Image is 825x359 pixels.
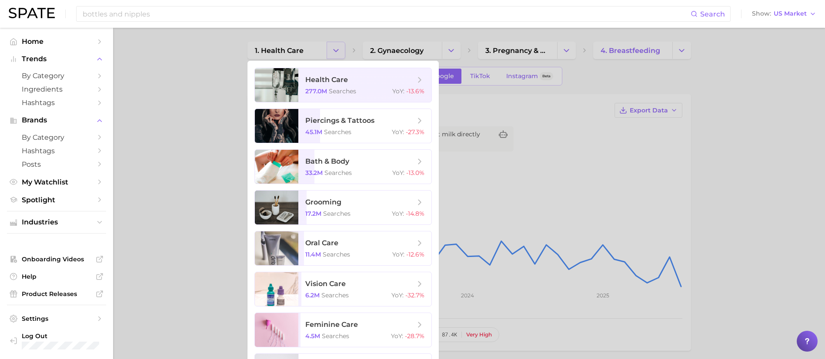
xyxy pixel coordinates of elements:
span: YoY : [391,332,403,340]
span: 45.1m [305,128,322,136]
span: searches [329,87,356,95]
button: Brands [7,114,106,127]
a: Hashtags [7,144,106,158]
span: -13.0% [406,169,424,177]
a: Posts [7,158,106,171]
span: searches [324,128,351,136]
span: grooming [305,198,341,206]
span: YoY : [391,291,404,299]
span: bath & body [305,157,349,165]
span: Search [700,10,725,18]
span: -13.6% [406,87,424,95]
img: SPATE [9,8,55,18]
a: Onboarding Videos [7,253,106,266]
span: -32.7% [405,291,424,299]
a: Home [7,35,106,48]
span: searches [322,332,349,340]
span: YoY : [392,169,404,177]
span: YoY : [392,87,404,95]
span: 4.5m [305,332,320,340]
span: Posts [22,160,91,168]
a: Spotlight [7,193,106,207]
a: My Watchlist [7,175,106,189]
span: searches [321,291,349,299]
span: US Market [774,11,807,16]
a: by Category [7,69,106,82]
span: Industries [22,218,91,226]
span: Settings [22,315,91,323]
span: 6.2m [305,291,320,299]
span: searches [324,169,352,177]
span: vision care [305,280,346,288]
span: Hashtags [22,99,91,107]
a: Log out. Currently logged in with e-mail laura.cordero@emersongroup.com. [7,329,106,352]
span: 17.2m [305,210,321,217]
span: Product Releases [22,290,91,298]
a: by Category [7,131,106,144]
span: by Category [22,72,91,80]
span: health care [305,76,348,84]
span: Home [22,37,91,46]
span: YoY : [392,210,404,217]
span: by Category [22,133,91,142]
input: Search here for a brand, industry, or ingredient [82,7,691,21]
span: searches [323,210,351,217]
button: Industries [7,216,106,229]
span: Help [22,273,91,280]
span: 277.0m [305,87,327,95]
a: Product Releases [7,287,106,300]
span: searches [323,250,350,258]
span: YoY : [392,250,404,258]
span: oral care [305,239,338,247]
span: Spotlight [22,196,91,204]
span: Ingredients [22,85,91,93]
a: Hashtags [7,96,106,109]
span: Onboarding Videos [22,255,91,263]
span: Trends [22,55,91,63]
span: 33.2m [305,169,323,177]
span: -14.8% [406,210,424,217]
span: -28.7% [405,332,424,340]
span: My Watchlist [22,178,91,186]
span: -12.6% [406,250,424,258]
a: Ingredients [7,82,106,96]
span: Brands [22,116,91,124]
button: ShowUS Market [750,8,818,20]
span: 11.4m [305,250,321,258]
span: YoY : [392,128,404,136]
span: feminine care [305,320,358,329]
a: Help [7,270,106,283]
span: Show [752,11,771,16]
span: piercings & tattoos [305,116,374,125]
span: -27.3% [406,128,424,136]
a: Settings [7,312,106,325]
span: Hashtags [22,147,91,155]
span: Log Out [22,332,128,340]
button: Trends [7,53,106,66]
